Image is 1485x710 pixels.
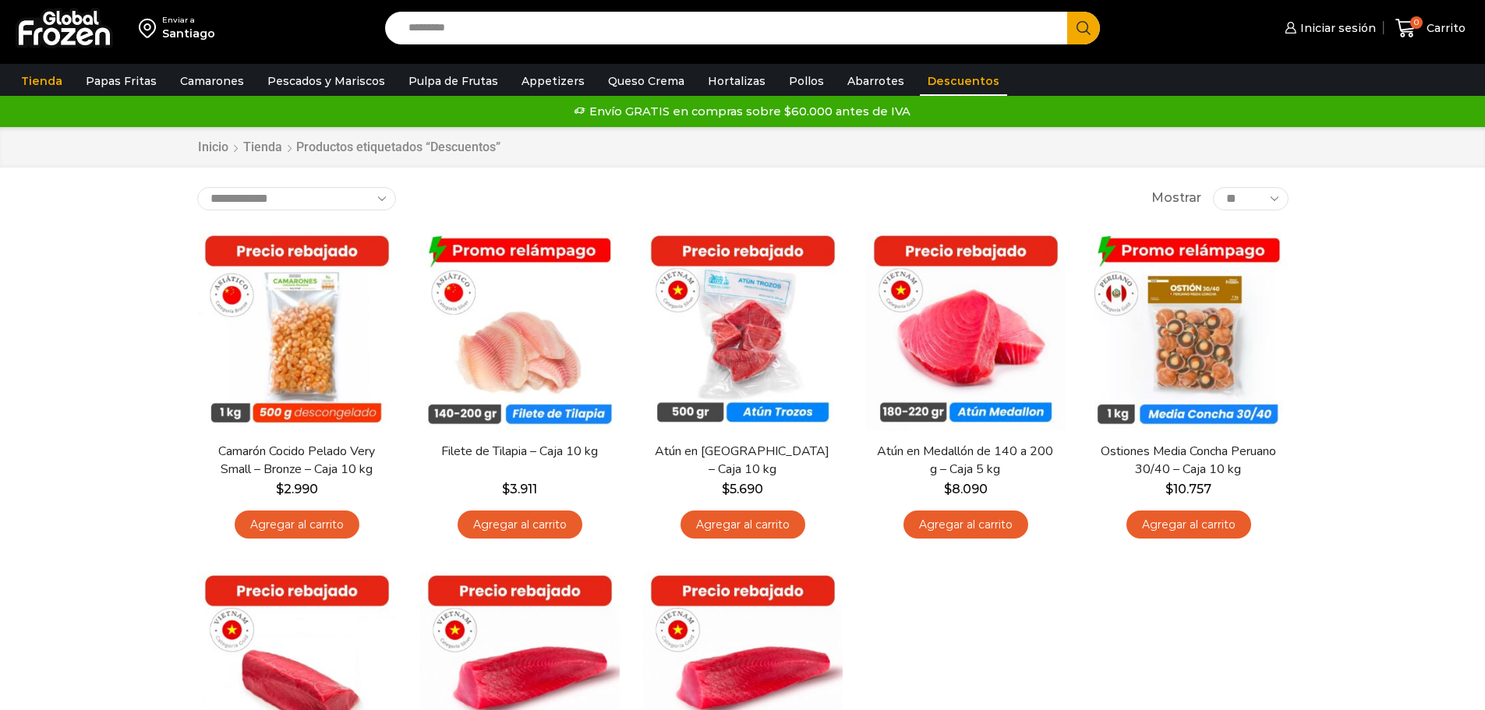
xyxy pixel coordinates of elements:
[722,482,730,496] span: $
[430,443,609,461] a: Filete de Tilapia – Caja 10 kg
[1410,16,1423,29] span: 0
[920,66,1007,96] a: Descuentos
[1296,20,1376,36] span: Iniciar sesión
[296,140,500,154] h1: Productos etiquetados “Descuentos”
[458,510,582,539] a: Agregar al carrito: “Filete de Tilapia - Caja 10 kg”
[722,482,763,496] bdi: 5.690
[600,66,692,96] a: Queso Crema
[1165,482,1173,496] span: $
[1391,10,1469,47] a: 0 Carrito
[197,139,500,157] nav: Breadcrumb
[1126,510,1251,539] a: Agregar al carrito: “Ostiones Media Concha Peruano 30/40 - Caja 10 kg”
[197,187,396,210] select: Pedido de la tienda
[162,15,215,26] div: Enviar a
[260,66,393,96] a: Pescados y Mariscos
[207,443,386,479] a: Camarón Cocido Pelado Very Small – Bronze – Caja 10 kg
[903,510,1028,539] a: Agregar al carrito: “Atún en Medallón de 140 a 200 g - Caja 5 kg”
[78,66,164,96] a: Papas Fritas
[172,66,252,96] a: Camarones
[1151,189,1201,207] span: Mostrar
[840,66,912,96] a: Abarrotes
[1067,12,1100,44] button: Search button
[652,443,832,479] a: Atún en [GEOGRAPHIC_DATA] – Caja 10 kg
[1281,12,1376,44] a: Iniciar sesión
[162,26,215,41] div: Santiago
[242,139,283,157] a: Tienda
[502,482,537,496] bdi: 3.911
[944,482,952,496] span: $
[1165,482,1211,496] bdi: 10.757
[700,66,773,96] a: Hortalizas
[1098,443,1278,479] a: Ostiones Media Concha Peruano 30/40 – Caja 10 kg
[13,66,70,96] a: Tienda
[514,66,592,96] a: Appetizers
[875,443,1055,479] a: Atún en Medallón de 140 a 200 g – Caja 5 kg
[276,482,284,496] span: $
[276,482,318,496] bdi: 2.990
[1423,20,1466,36] span: Carrito
[681,510,805,539] a: Agregar al carrito: “Atún en Trozos - Caja 10 kg”
[781,66,832,96] a: Pollos
[502,482,510,496] span: $
[944,482,988,496] bdi: 8.090
[235,510,359,539] a: Agregar al carrito: “Camarón Cocido Pelado Very Small - Bronze - Caja 10 kg”
[197,139,229,157] a: Inicio
[401,66,506,96] a: Pulpa de Frutas
[139,15,162,41] img: address-field-icon.svg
